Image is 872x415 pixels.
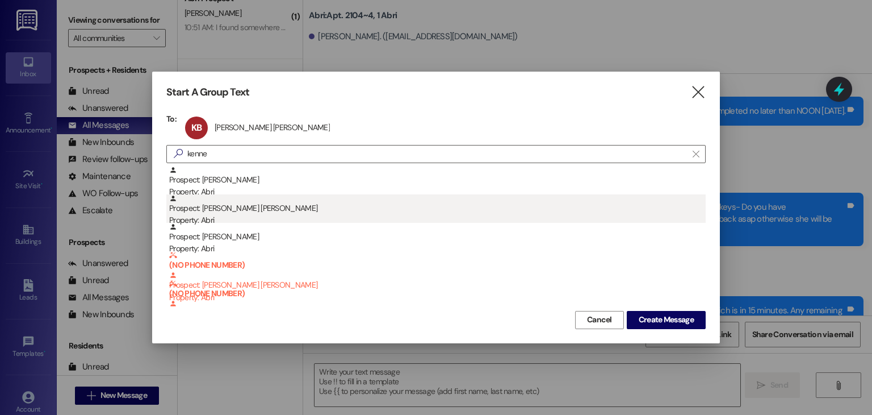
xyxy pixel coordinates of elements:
[169,251,706,270] b: (NO PHONE NUMBER)
[693,150,699,159] i: 
[169,223,706,255] div: Prospect: [PERSON_NAME]
[166,280,706,308] div: (NO PHONE NUMBER) Prospect: [PERSON_NAME] [PERSON_NAME]
[169,166,706,198] div: Prospect: [PERSON_NAME]
[587,314,612,326] span: Cancel
[690,86,706,98] i: 
[166,114,177,124] h3: To:
[166,223,706,251] div: Prospect: [PERSON_NAME]Property: Abri
[191,122,202,134] span: KB
[169,194,706,227] div: Prospect: [PERSON_NAME] [PERSON_NAME]
[575,311,624,329] button: Cancel
[166,194,706,223] div: Prospect: [PERSON_NAME] [PERSON_NAME]Property: Abri
[187,146,687,162] input: Search for any contact or apartment
[169,251,706,304] div: Prospect: [PERSON_NAME] [PERSON_NAME]
[627,311,706,329] button: Create Message
[687,146,705,163] button: Clear text
[169,148,187,160] i: 
[169,186,706,198] div: Property: Abri
[166,166,706,194] div: Prospect: [PERSON_NAME]Property: Abri
[215,122,330,132] div: [PERSON_NAME] [PERSON_NAME]
[169,280,706,298] b: (NO PHONE NUMBER)
[639,314,694,326] span: Create Message
[166,251,706,280] div: (NO PHONE NUMBER) Prospect: [PERSON_NAME] [PERSON_NAME]Property: Abri
[169,280,706,332] div: Prospect: [PERSON_NAME] [PERSON_NAME]
[169,243,706,255] div: Property: Abri
[169,214,706,226] div: Property: Abri
[166,86,249,99] h3: Start A Group Text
